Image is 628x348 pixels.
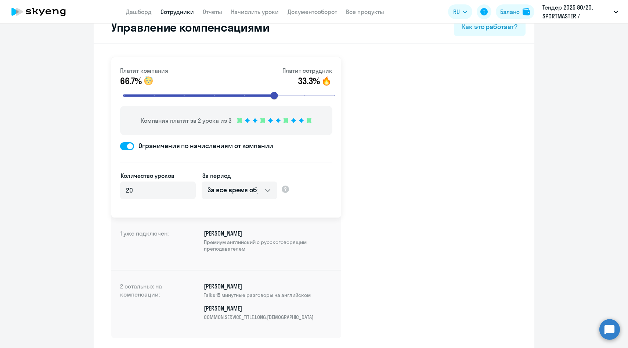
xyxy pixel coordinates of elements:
[454,18,526,36] button: Как это работает?
[500,7,520,16] div: Баланс
[120,229,179,258] h4: 1 уже подключен:
[542,3,611,21] p: Тендер 2025 80/20, SPORTMASTER / Спортмастер
[282,66,332,75] p: Платит сотрудник
[204,304,314,320] p: [PERSON_NAME]
[321,75,332,87] img: smile
[160,8,194,15] a: Сотрудники
[120,75,142,87] span: 66.7%
[298,75,320,87] span: 33.3%
[203,8,222,15] a: Отчеты
[204,292,311,298] span: Talks 15 минутные разговоры на английском
[120,66,168,75] p: Платит компания
[141,116,231,125] p: Компания платит за 2 урока из 3
[204,239,332,252] span: Премиум английский с русскоговорящим преподавателем
[539,3,622,21] button: Тендер 2025 80/20, SPORTMASTER / Спортмастер
[453,7,460,16] span: RU
[142,75,154,87] img: smile
[448,4,472,19] button: RU
[202,171,231,180] label: За период
[523,8,530,15] img: balance
[346,8,384,15] a: Все продукты
[288,8,337,15] a: Документооборот
[231,8,279,15] a: Начислить уроки
[126,8,152,15] a: Дашборд
[204,229,332,252] p: [PERSON_NAME]
[120,282,179,326] h4: 2 остальных на компенсации:
[134,141,273,151] span: Ограничения по начислениям от компании
[121,171,174,180] label: Количество уроков
[462,22,517,32] div: Как это работает?
[102,20,270,35] h2: Управление компенсациями
[204,314,314,320] span: COMMON.SERVICE_TITLE.LONG.[DEMOGRAPHIC_DATA]
[204,282,311,298] p: [PERSON_NAME]
[496,4,534,19] button: Балансbalance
